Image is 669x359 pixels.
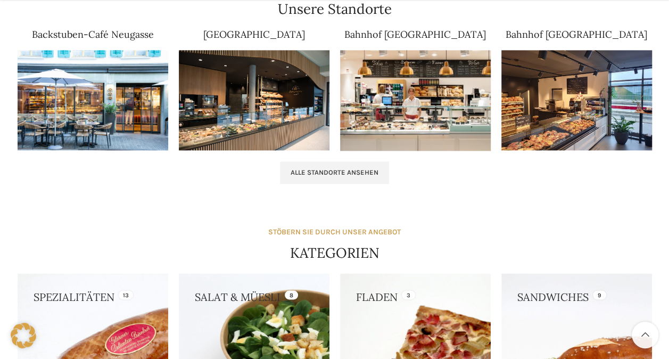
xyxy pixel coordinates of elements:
div: STÖBERN SIE DURCH UNSER ANGEBOT [268,226,401,238]
a: Backstuben-Café Neugasse [32,28,154,40]
span: Alle Standorte ansehen [291,168,378,177]
a: Bahnhof [GEOGRAPHIC_DATA] [344,28,486,40]
a: Bahnhof [GEOGRAPHIC_DATA] [506,28,647,40]
a: [GEOGRAPHIC_DATA] [203,28,305,40]
h4: KATEGORIEN [290,243,379,263]
a: Scroll to top button [632,322,658,348]
a: Alle Standorte ansehen [280,161,389,184]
